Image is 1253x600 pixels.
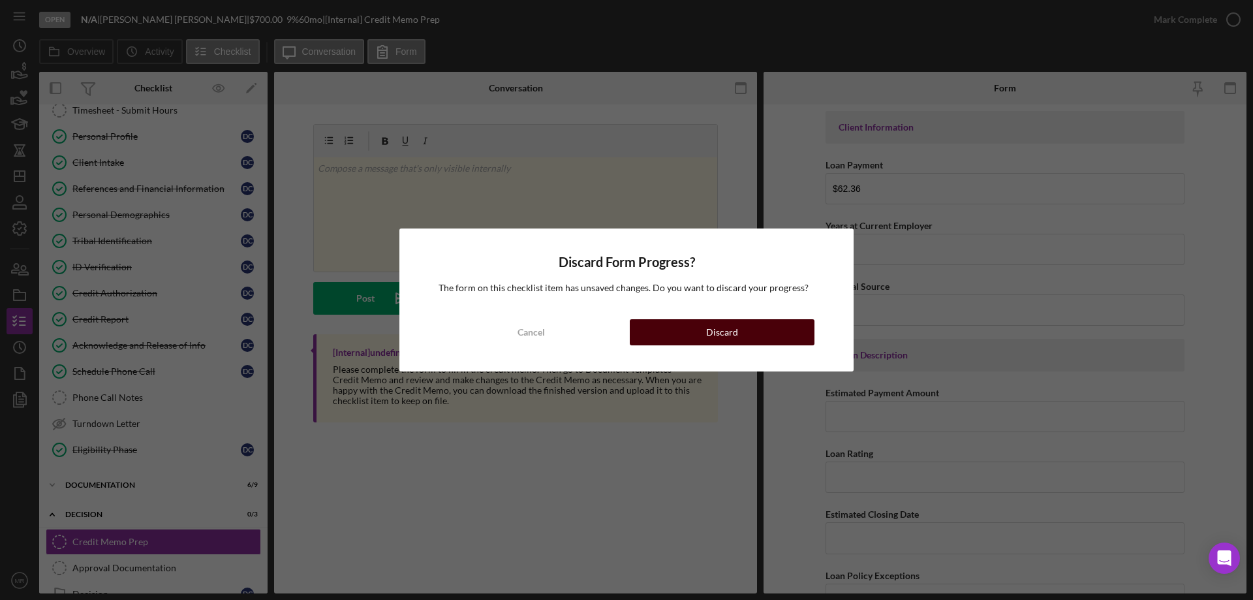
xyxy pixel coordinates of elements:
[439,282,809,293] span: The form on this checklist item has unsaved changes. Do you want to discard your progress?
[630,319,814,345] button: Discard
[1209,543,1240,574] div: Open Intercom Messenger
[706,319,738,345] div: Discard
[518,319,545,345] div: Cancel
[439,319,623,345] button: Cancel
[439,255,814,270] h4: Discard Form Progress?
